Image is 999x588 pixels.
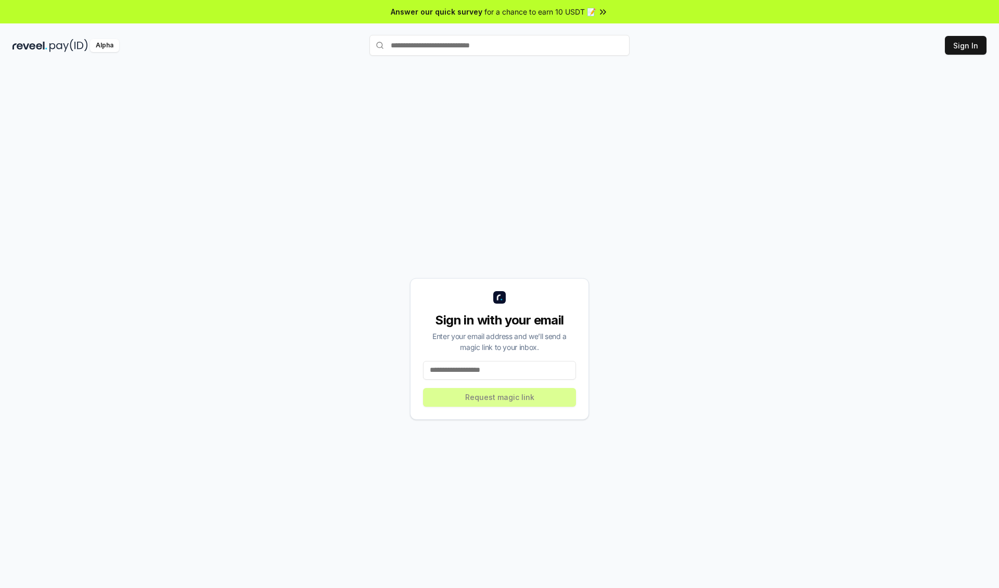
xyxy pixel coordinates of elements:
img: logo_small [493,291,506,304]
div: Enter your email address and we’ll send a magic link to your inbox. [423,331,576,353]
span: for a chance to earn 10 USDT 📝 [484,6,596,17]
button: Sign In [945,36,987,55]
span: Answer our quick survey [391,6,482,17]
div: Sign in with your email [423,312,576,329]
img: pay_id [49,39,88,52]
div: Alpha [90,39,119,52]
img: reveel_dark [12,39,47,52]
